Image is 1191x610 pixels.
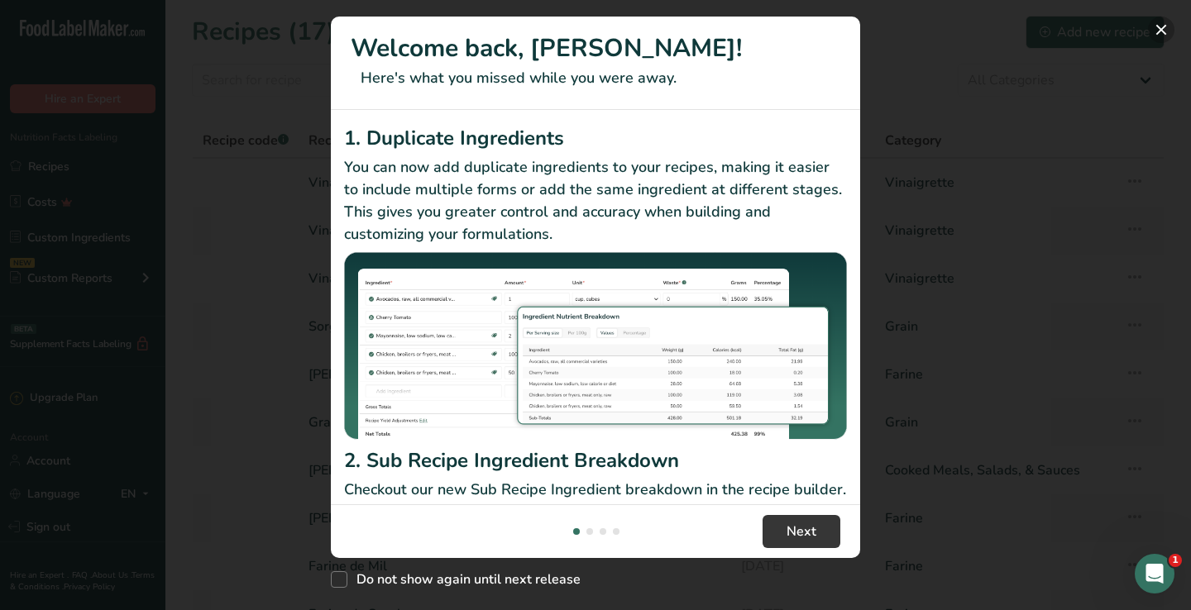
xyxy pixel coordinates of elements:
[344,156,847,245] p: You can now add duplicate ingredients to your recipes, making it easier to include multiple forms...
[344,479,847,546] p: Checkout our new Sub Recipe Ingredient breakdown in the recipe builder. You can now see your Reci...
[763,515,840,548] button: Next
[1169,554,1182,567] span: 1
[347,571,581,588] span: Do not show again until next release
[344,446,847,475] h2: 2. Sub Recipe Ingredient Breakdown
[351,67,840,89] p: Here's what you missed while you were away.
[1135,554,1174,593] iframe: Intercom live chat
[787,522,816,541] span: Next
[344,123,847,153] h2: 1. Duplicate Ingredients
[344,252,847,440] img: Duplicate Ingredients
[351,30,840,67] h1: Welcome back, [PERSON_NAME]!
